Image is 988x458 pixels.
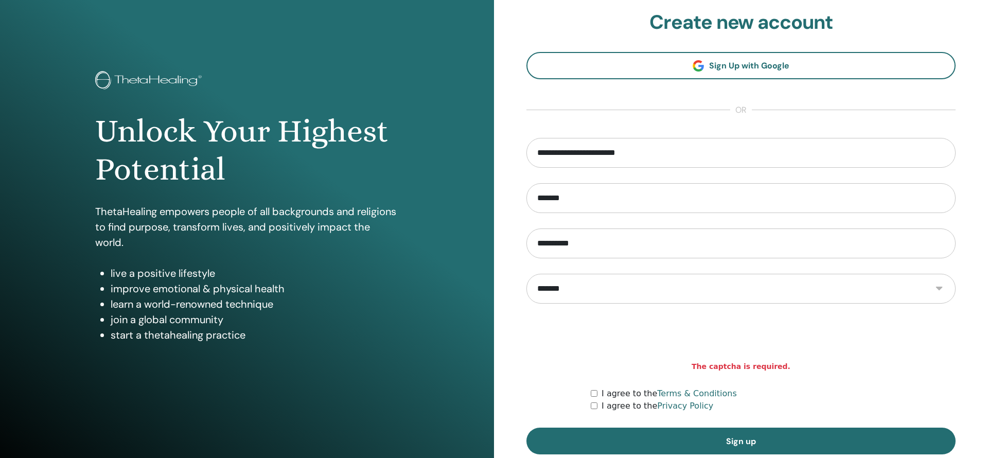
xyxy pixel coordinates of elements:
span: Sign up [726,436,756,447]
label: I agree to the [602,387,737,400]
strong: The captcha is required. [692,361,790,372]
li: start a thetahealing practice [111,327,399,343]
li: improve emotional & physical health [111,281,399,296]
li: join a global community [111,312,399,327]
a: Terms & Conditions [657,389,736,398]
a: Privacy Policy [657,401,713,411]
button: Sign up [526,428,956,454]
h2: Create new account [526,11,956,34]
span: Sign Up with Google [709,60,789,71]
li: live a positive lifestyle [111,266,399,281]
label: I agree to the [602,400,713,412]
span: or [730,104,752,116]
a: Sign Up with Google [526,52,956,79]
iframe: reCAPTCHA [663,319,819,359]
p: ThetaHealing empowers people of all backgrounds and religions to find purpose, transform lives, a... [95,204,399,250]
li: learn a world-renowned technique [111,296,399,312]
h1: Unlock Your Highest Potential [95,112,399,189]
